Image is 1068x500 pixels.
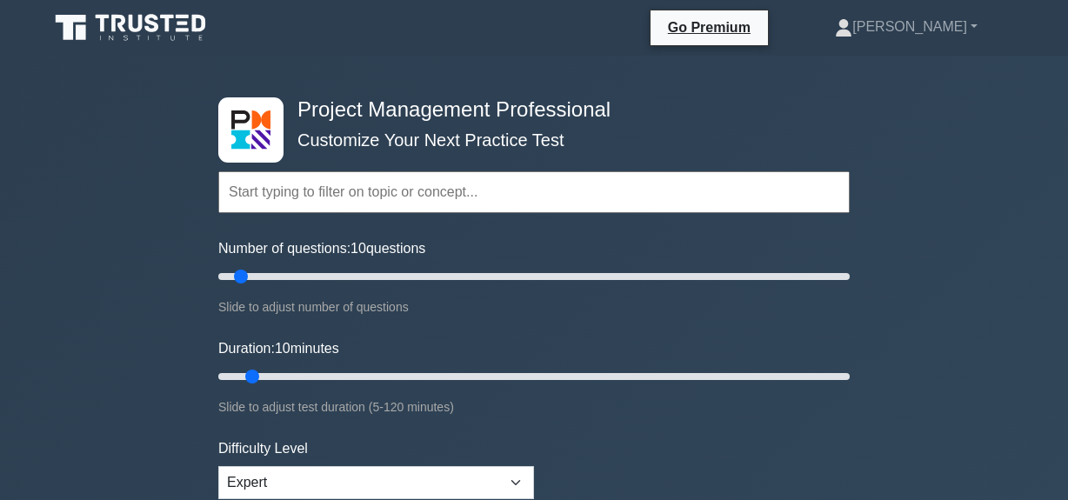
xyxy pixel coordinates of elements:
a: [PERSON_NAME] [793,10,1019,44]
input: Start typing to filter on topic or concept... [218,171,850,213]
label: Duration: minutes [218,338,339,359]
label: Difficulty Level [218,438,308,459]
div: Slide to adjust test duration (5-120 minutes) [218,397,850,417]
h4: Project Management Professional [290,97,764,123]
span: 10 [275,341,290,356]
span: 10 [350,241,366,256]
div: Slide to adjust number of questions [218,297,850,317]
a: Go Premium [657,17,761,38]
label: Number of questions: questions [218,238,425,259]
